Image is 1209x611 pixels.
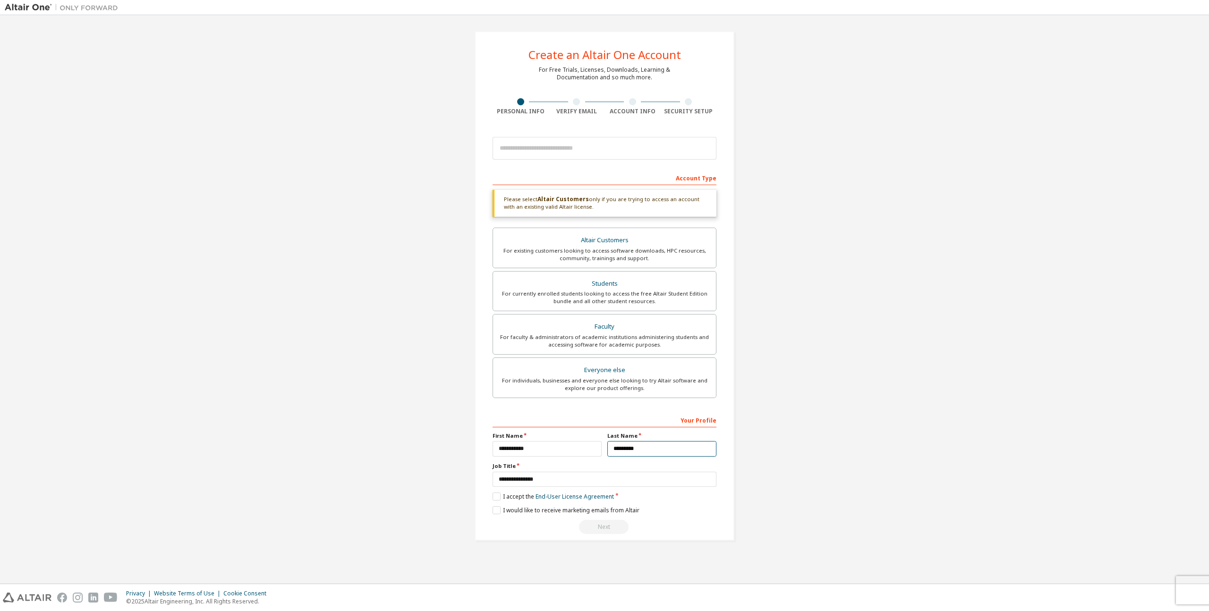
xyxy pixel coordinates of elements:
div: Privacy [126,590,154,597]
div: Verify Email [549,108,605,115]
div: Students [499,277,710,290]
label: I would like to receive marketing emails from Altair [493,506,639,514]
div: Create an Altair One Account [528,49,681,60]
label: Last Name [607,432,716,440]
p: © 2025 Altair Engineering, Inc. All Rights Reserved. [126,597,272,605]
img: altair_logo.svg [3,593,51,603]
div: Personal Info [493,108,549,115]
img: facebook.svg [57,593,67,603]
b: Altair Customers [537,195,589,203]
div: Please select only if you are trying to access an account with an existing valid Altair license. [493,190,716,217]
div: Your Profile [493,412,716,427]
div: For currently enrolled students looking to access the free Altair Student Edition bundle and all ... [499,290,710,305]
div: Altair Customers [499,234,710,247]
div: For faculty & administrators of academic institutions administering students and accessing softwa... [499,333,710,348]
div: For individuals, businesses and everyone else looking to try Altair software and explore our prod... [499,377,710,392]
div: Website Terms of Use [154,590,223,597]
div: Cookie Consent [223,590,272,597]
img: linkedin.svg [88,593,98,603]
div: Account Type [493,170,716,185]
div: Security Setup [661,108,717,115]
label: I accept the [493,492,614,501]
img: instagram.svg [73,593,83,603]
div: Faculty [499,320,710,333]
div: Everyone else [499,364,710,377]
div: Account Info [604,108,661,115]
img: Altair One [5,3,123,12]
a: End-User License Agreement [536,492,614,501]
div: For Free Trials, Licenses, Downloads, Learning & Documentation and so much more. [539,66,670,81]
img: youtube.svg [104,593,118,603]
div: For existing customers looking to access software downloads, HPC resources, community, trainings ... [499,247,710,262]
label: Job Title [493,462,716,470]
div: Provide a valid email to continue [493,520,716,534]
label: First Name [493,432,602,440]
